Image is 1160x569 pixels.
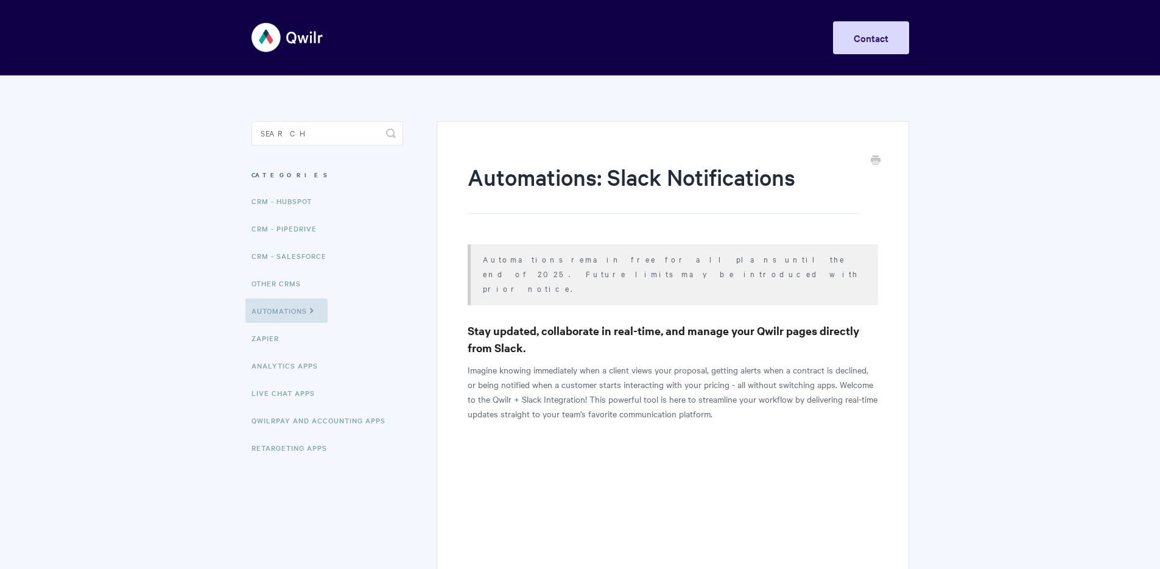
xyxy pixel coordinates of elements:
a: Print this Article [871,154,881,168]
a: CRM - Salesforce [251,244,336,268]
a: Retargeting Apps [251,436,336,460]
p: Automations remain free for all plans until the end of 2025. Future limits may be introduced with... [483,252,862,295]
a: Zapier [251,326,288,350]
a: CRM - HubSpot [251,189,321,213]
a: Analytics Apps [251,353,327,378]
h3: Categories [251,164,403,186]
h1: Automations: Slack Notifications [468,161,859,214]
input: Search [251,121,403,146]
strong: Stay updated, collaborate in real-time, and manage your Qwilr pages directly from Slack. [468,323,859,355]
a: Automations [245,299,328,323]
a: CRM - Pipedrive [251,216,326,241]
p: Imagine knowing immediately when a client views your proposal, getting alerts when a contract is ... [468,362,877,421]
a: Contact [833,21,909,54]
a: QwilrPay and Accounting Apps [251,408,395,433]
a: Live Chat Apps [251,381,324,405]
a: Other CRMs [251,271,310,295]
img: Qwilr Help Center [251,15,324,60]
